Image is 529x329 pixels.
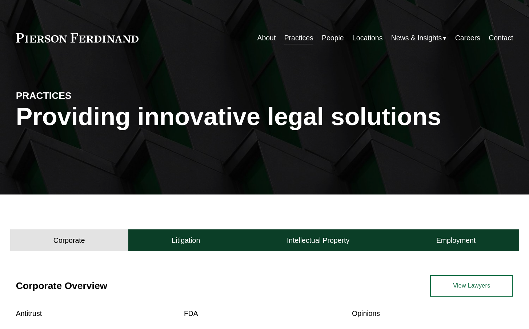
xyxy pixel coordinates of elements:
[16,102,513,131] h1: Providing innovative legal solutions
[16,309,42,317] a: Antitrust
[184,309,198,317] a: FDA
[455,31,480,45] a: Careers
[489,31,513,45] a: Contact
[352,309,380,317] a: Opinions
[430,275,513,297] a: View Lawyers
[322,31,344,45] a: People
[436,236,476,245] h4: Employment
[257,31,276,45] a: About
[53,236,85,245] h4: Corporate
[287,236,349,245] h4: Intellectual Property
[391,31,447,45] a: folder dropdown
[16,90,140,102] h4: PRACTICES
[391,32,442,44] span: News & Insights
[172,236,200,245] h4: Litigation
[352,31,382,45] a: Locations
[284,31,313,45] a: Practices
[16,280,108,291] a: Corporate Overview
